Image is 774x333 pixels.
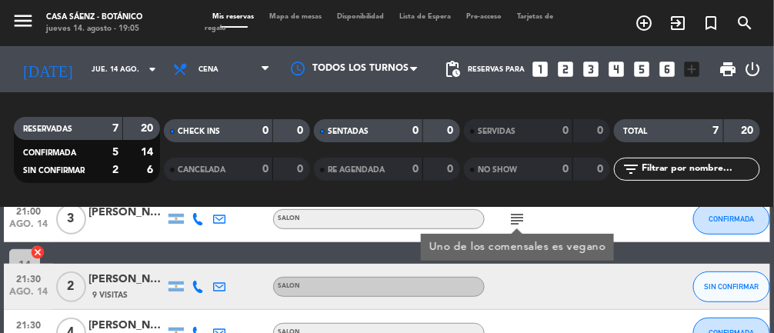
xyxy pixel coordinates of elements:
[443,60,462,78] span: pending_actions
[429,239,606,255] div: Uno de los comensales es vegano
[632,59,652,79] i: looks_5
[9,219,48,237] span: ago. 14
[297,164,306,175] strong: 0
[112,147,118,158] strong: 5
[713,125,719,136] strong: 7
[412,164,419,175] strong: 0
[598,164,607,175] strong: 0
[147,165,156,175] strong: 6
[657,59,677,79] i: looks_6
[508,210,526,228] i: subject
[562,125,569,136] strong: 0
[709,215,754,223] span: CONFIRMADA
[742,125,757,136] strong: 20
[178,128,220,135] span: CHECK INS
[141,123,156,134] strong: 20
[23,125,72,133] span: RESERVADAS
[143,60,162,78] i: arrow_drop_down
[693,271,770,302] button: SIN CONFIRMAR
[141,147,156,158] strong: 14
[719,60,738,78] span: print
[581,59,601,79] i: looks_3
[330,13,392,20] span: Disponibilidad
[459,13,510,20] span: Pre-acceso
[199,65,219,74] span: Cena
[205,13,262,20] span: Mis reservas
[23,149,76,157] span: CONFIRMADA
[328,128,369,135] span: SENTADAS
[88,204,165,221] div: [PERSON_NAME]
[92,289,128,301] span: 9 Visitas
[736,14,755,32] i: search
[9,201,48,219] span: 21:00
[392,13,459,20] span: Lista de Espera
[262,13,330,20] span: Mapa de mesas
[744,46,762,92] div: LOG OUT
[12,9,35,32] i: menu
[56,204,86,235] span: 3
[693,204,770,235] button: CONFIRMADA
[30,245,45,260] i: cancel
[278,283,300,289] span: SALON
[448,125,457,136] strong: 0
[88,271,165,288] div: [PERSON_NAME]
[46,23,142,35] div: jueves 14. agosto - 19:05
[555,59,575,79] i: looks_two
[23,167,85,175] span: SIN CONFIRMAR
[702,14,721,32] i: turned_in_not
[9,269,48,287] span: 21:30
[468,65,525,74] span: Reservas para
[262,164,269,175] strong: 0
[297,125,306,136] strong: 0
[9,287,48,305] span: ago. 14
[562,164,569,175] strong: 0
[640,161,759,178] input: Filtrar por nombre...
[46,12,142,23] div: Casa Sáenz - Botánico
[278,215,300,221] span: SALON
[635,14,653,32] i: add_circle_outline
[448,164,457,175] strong: 0
[478,128,515,135] span: SERVIDAS
[478,166,517,174] span: NO SHOW
[56,271,86,302] span: 2
[112,123,118,134] strong: 7
[12,54,84,85] i: [DATE]
[623,128,647,135] span: TOTAL
[669,14,687,32] i: exit_to_app
[328,166,385,174] span: RE AGENDADA
[9,315,48,333] span: 21:30
[606,59,626,79] i: looks_4
[205,13,554,32] span: Tarjetas de regalo
[622,160,640,178] i: filter_list
[598,125,607,136] strong: 0
[262,125,269,136] strong: 0
[682,59,702,79] i: add_box
[112,165,118,175] strong: 2
[12,9,35,37] button: menu
[412,125,419,136] strong: 0
[744,60,762,78] i: power_settings_new
[178,166,225,174] span: CANCELADA
[704,282,759,291] span: SIN CONFIRMAR
[530,59,550,79] i: looks_one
